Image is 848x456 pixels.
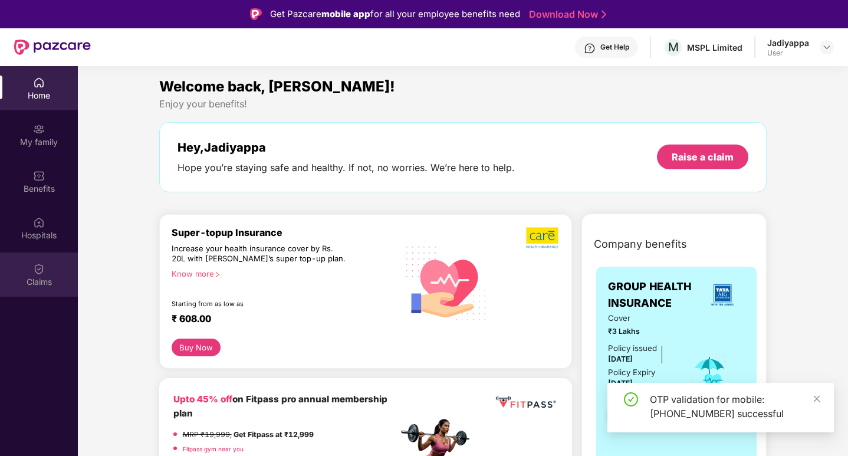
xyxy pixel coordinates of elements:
[767,37,809,48] div: Jadiyappa
[33,123,45,135] img: svg+xml;base64,PHN2ZyB3aWR0aD0iMjAiIGhlaWdodD0iMjAiIHZpZXdCb3g9IjAgMCAyMCAyMCIgZmlsbD0ibm9uZSIgeG...
[672,150,734,163] div: Raise a claim
[608,278,699,312] span: GROUP HEALTH INSURANCE
[33,263,45,275] img: svg+xml;base64,PHN2ZyBpZD0iQ2xhaW0iIHhtbG5zPSJodHRwOi8vd3d3LnczLm9yZy8yMDAwL3N2ZyIgd2lkdGg9IjIwIi...
[529,8,603,21] a: Download Now
[398,233,495,332] img: svg+xml;base64,PHN2ZyB4bWxucz0iaHR0cDovL3d3dy53My5vcmcvMjAwMC9zdmciIHhtbG5zOnhsaW5rPSJodHRwOi8vd3...
[584,42,596,54] img: svg+xml;base64,PHN2ZyBpZD0iSGVscC0zMngzMiIgeG1sbnM9Imh0dHA6Ly93d3cudzMub3JnLzIwMDAvc3ZnIiB3aWR0aD...
[608,379,633,388] span: [DATE]
[172,300,348,308] div: Starting from as low as
[608,312,675,324] span: Cover
[172,227,398,238] div: Super-topup Insurance
[706,279,738,311] img: insurerLogo
[822,42,831,52] img: svg+xml;base64,PHN2ZyBpZD0iRHJvcGRvd24tMzJ4MzIiIHhtbG5zPSJodHRwOi8vd3d3LnczLm9yZy8yMDAwL3N2ZyIgd2...
[159,78,395,95] span: Welcome back, [PERSON_NAME]!
[691,353,729,392] img: icon
[624,392,638,406] span: check-circle
[594,236,687,252] span: Company benefits
[608,366,655,379] div: Policy Expiry
[172,244,347,264] div: Increase your health insurance cover by Rs. 20L with [PERSON_NAME]’s super top-up plan.
[602,402,631,431] img: svg+xml;base64,PHN2ZyB4bWxucz0iaHR0cDovL3d3dy53My5vcmcvMjAwMC9zdmciIHdpZHRoPSI0OC45NDMiIGhlaWdodD...
[183,445,244,452] a: Fitpass gym near you
[813,395,821,403] span: close
[234,430,314,439] strong: Get Fitpass at ₹12,999
[250,8,262,20] img: Logo
[608,342,657,355] div: Policy issued
[33,77,45,88] img: svg+xml;base64,PHN2ZyBpZD0iSG9tZSIgeG1sbnM9Imh0dHA6Ly93d3cudzMub3JnLzIwMDAvc3ZnIiB3aWR0aD0iMjAiIG...
[33,170,45,182] img: svg+xml;base64,PHN2ZyBpZD0iQmVuZWZpdHMiIHhtbG5zPSJodHRwOi8vd3d3LnczLm9yZy8yMDAwL3N2ZyIgd2lkdGg9Ij...
[159,98,767,110] div: Enjoy your benefits!
[173,393,387,419] b: on Fitpass pro annual membership plan
[608,326,675,337] span: ₹3 Lakhs
[270,7,520,21] div: Get Pazcare for all your employee benefits need
[178,140,515,155] div: Hey, Jadiyappa
[687,42,742,53] div: MSPL Limited
[321,8,370,19] strong: mobile app
[650,392,820,421] div: OTP validation for mobile: [PHONE_NUMBER] successful
[178,162,515,174] div: Hope you’re staying safe and healthy. If not, no worries. We’re here to help.
[214,271,221,278] span: right
[494,392,558,412] img: fppp.png
[14,40,91,55] img: New Pazcare Logo
[173,393,232,405] b: Upto 45% off
[608,355,633,363] span: [DATE]
[172,269,391,277] div: Know more
[602,8,606,21] img: Stroke
[767,48,809,58] div: User
[526,227,560,249] img: b5dec4f62d2307b9de63beb79f102df3.png
[183,430,232,439] del: MRP ₹19,999,
[33,216,45,228] img: svg+xml;base64,PHN2ZyBpZD0iSG9zcGl0YWxzIiB4bWxucz0iaHR0cDovL3d3dy53My5vcmcvMjAwMC9zdmciIHdpZHRoPS...
[172,313,386,327] div: ₹ 608.00
[668,40,679,54] span: M
[172,339,221,356] button: Buy Now
[600,42,629,52] div: Get Help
